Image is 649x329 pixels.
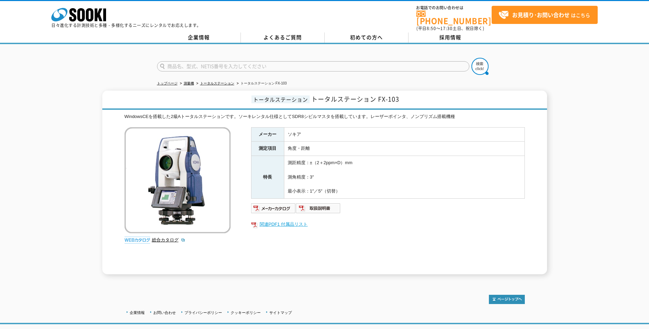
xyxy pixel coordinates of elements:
span: トータルステーション [251,95,310,103]
a: 企業情報 [157,32,241,43]
td: 角度・距離 [284,142,524,156]
li: トータルステーション FX-103 [235,80,287,87]
a: 測量機 [184,81,194,85]
img: メーカーカタログ [251,203,296,214]
span: トータルステーション FX-103 [311,94,399,104]
a: メーカーカタログ [251,207,296,212]
a: 関連PDF1 付属品リスト [251,220,525,229]
input: 商品名、型式、NETIS番号を入力してください [157,61,469,71]
img: 取扱説明書 [296,203,341,214]
th: メーカー [251,127,284,142]
th: 測定項目 [251,142,284,156]
a: プライバシーポリシー [184,311,222,315]
a: お問い合わせ [153,311,176,315]
img: トップページへ [489,295,525,304]
a: トップページ [157,81,178,85]
strong: お見積り･お問い合わせ [512,11,570,19]
img: トータルステーション FX-103 [125,127,231,233]
span: 8:50 [427,25,436,31]
th: 特長 [251,156,284,199]
a: 取扱説明書 [296,207,341,212]
a: サイトマップ [269,311,292,315]
a: 総合カタログ [152,237,185,242]
p: 日々進化する計測技術と多種・多様化するニーズにレンタルでお応えします。 [51,23,201,27]
td: 測距精度：±（2＋2ppm×D）mm 測角精度：3″ 最小表示：1″／5″（切替） [284,156,524,199]
div: WindowsCEを搭載した2級Aトータルステーションです。ソーキレンタル仕様としてSDR8シビルマスタを搭載しています。レーザーポインタ、ノンプリズム搭載機種 [125,113,525,120]
a: 企業情報 [130,311,145,315]
span: お電話でのお問い合わせは [416,6,492,10]
a: クッキーポリシー [231,311,261,315]
a: よくあるご質問 [241,32,325,43]
a: 採用情報 [408,32,492,43]
td: ソキア [284,127,524,142]
span: 初めての方へ [350,34,383,41]
a: トータルステーション [200,81,234,85]
a: 初めての方へ [325,32,408,43]
span: はこちら [498,10,590,20]
a: お見積り･お問い合わせはこちら [492,6,598,24]
img: btn_search.png [471,58,489,75]
a: [PHONE_NUMBER] [416,11,492,25]
span: 17:30 [440,25,453,31]
img: webカタログ [125,237,150,244]
span: (平日 ～ 土日、祝日除く) [416,25,484,31]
